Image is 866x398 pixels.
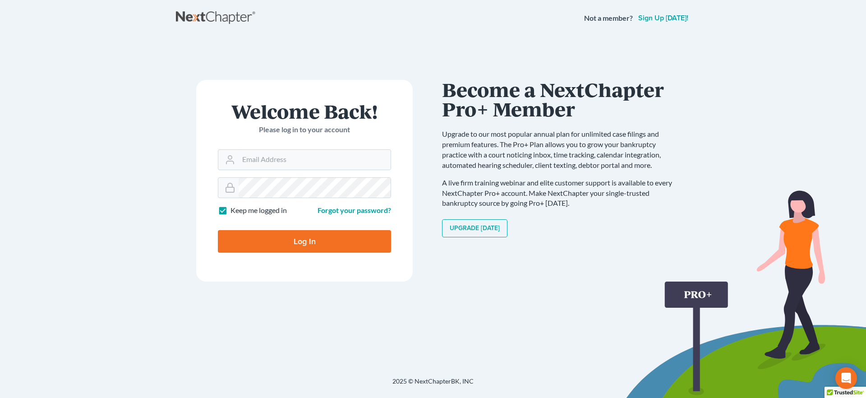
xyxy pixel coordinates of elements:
h1: Become a NextChapter Pro+ Member [442,80,681,118]
strong: Not a member? [584,13,633,23]
div: Open Intercom Messenger [835,367,857,389]
input: Email Address [239,150,391,170]
p: A live firm training webinar and elite customer support is available to every NextChapter Pro+ ac... [442,178,681,209]
label: Keep me logged in [230,205,287,216]
div: 2025 © NextChapterBK, INC [176,377,690,393]
a: Upgrade [DATE] [442,219,507,237]
p: Please log in to your account [218,125,391,135]
a: Forgot your password? [318,206,391,214]
a: Sign up [DATE]! [636,14,690,22]
h1: Welcome Back! [218,102,391,121]
p: Upgrade to our most popular annual plan for unlimited case filings and premium features. The Pro+... [442,129,681,170]
input: Log In [218,230,391,253]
